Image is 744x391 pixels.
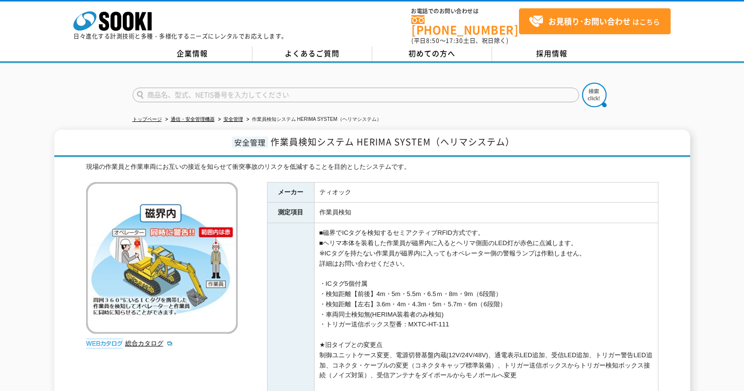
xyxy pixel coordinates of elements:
span: 安全管理 [232,137,268,148]
a: 初めての方へ [372,46,492,61]
span: はこちら [529,14,660,29]
a: 安全管理 [224,116,243,122]
td: ティオック [314,182,658,203]
td: 作業員検知 [314,203,658,223]
th: 測定項目 [267,203,314,223]
span: お電話でのお問い合わせは [411,8,519,14]
img: webカタログ [86,339,123,348]
span: 17:30 [446,36,463,45]
a: [PHONE_NUMBER] [411,15,519,35]
img: 作業員検知システム HERIMA SYSTEM（ヘリマシステム） [86,182,238,334]
a: トップページ [133,116,162,122]
a: よくあるご質問 [252,46,372,61]
span: (平日 ～ 土日、祝日除く) [411,36,508,45]
a: 企業情報 [133,46,252,61]
li: 作業員検知システム HERIMA SYSTEM（ヘリマシステム） [245,115,382,125]
div: 現場の作業員と作業車両にお互いの接近を知らせて衝突事故のリスクを低減することを目的としたシステムです。 [86,162,658,172]
a: 総合カタログ [125,340,173,347]
a: お見積り･お問い合わせはこちら [519,8,671,34]
span: 初めての方へ [408,48,455,59]
th: メーカー [267,182,314,203]
img: btn_search.png [582,83,607,107]
p: 日々進化する計測技術と多種・多様化するニーズにレンタルでお応えします。 [73,33,288,39]
input: 商品名、型式、NETIS番号を入力してください [133,88,579,102]
strong: お見積り･お問い合わせ [548,15,631,27]
span: 作業員検知システム HERIMA SYSTEM（ヘリマシステム） [271,135,515,148]
a: 通信・安全管理機器 [171,116,215,122]
a: 採用情報 [492,46,612,61]
span: 8:50 [426,36,440,45]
